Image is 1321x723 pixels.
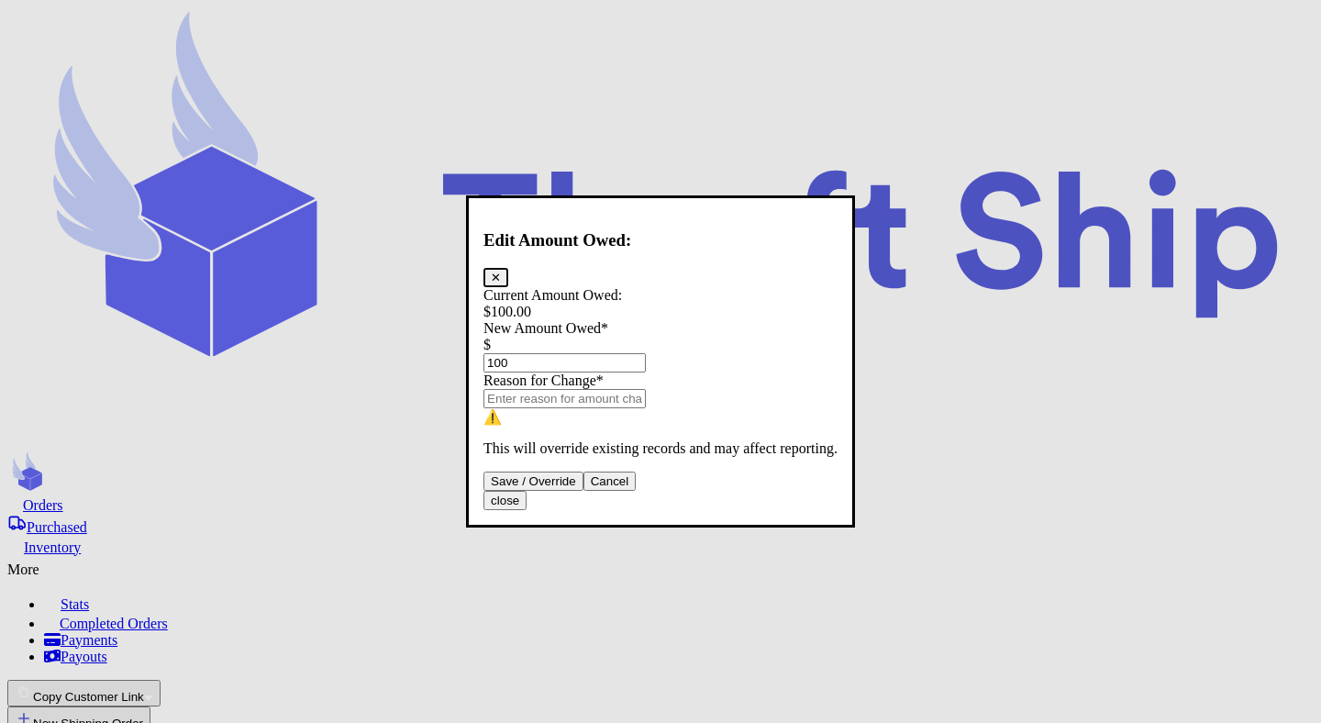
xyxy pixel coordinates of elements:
button: ✕ [483,268,508,287]
div: $ 100.00 [483,304,838,320]
div: $ [483,337,838,353]
input: Enter reason for amount change [483,389,646,408]
button: Cancel [583,472,637,491]
p: This will override existing records and may affect reporting. [483,440,838,457]
button: close [483,491,527,510]
label: Reason for Change [483,373,604,388]
label: Current Amount Owed: [483,287,622,303]
span: ⚠️ [483,409,502,425]
h3: Edit Amount Owed: [483,230,838,250]
button: Save / Override [483,472,583,491]
input: 0.00 [483,353,646,373]
label: New Amount Owed [483,320,608,336]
